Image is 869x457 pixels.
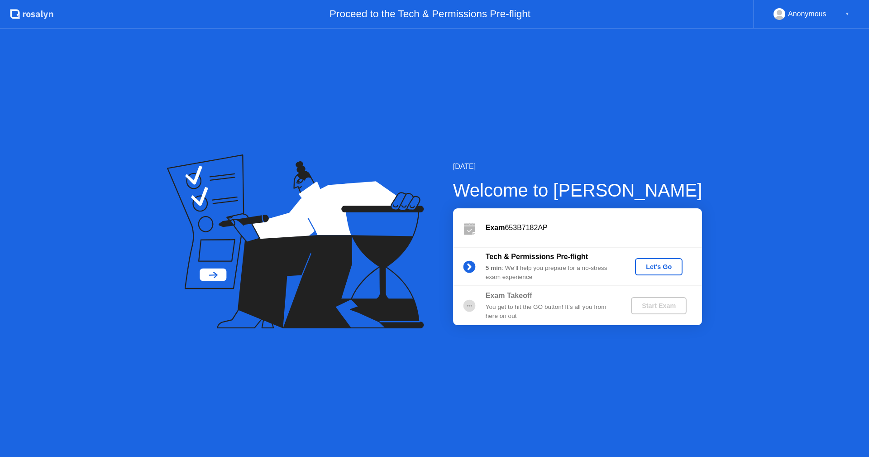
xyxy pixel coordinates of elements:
b: 5 min [486,265,502,271]
b: Exam [486,224,505,231]
button: Start Exam [631,297,687,314]
div: You get to hit the GO button! It’s all you from here on out [486,303,616,321]
div: ▼ [845,8,850,20]
div: [DATE] [453,161,702,172]
div: Anonymous [788,8,826,20]
button: Let's Go [635,258,683,275]
b: Exam Takeoff [486,292,532,299]
div: : We’ll help you prepare for a no-stress exam experience [486,264,616,282]
div: Start Exam [635,302,683,309]
div: 653B7182AP [486,222,702,233]
div: Welcome to [PERSON_NAME] [453,177,702,204]
b: Tech & Permissions Pre-flight [486,253,588,260]
div: Let's Go [639,263,679,270]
